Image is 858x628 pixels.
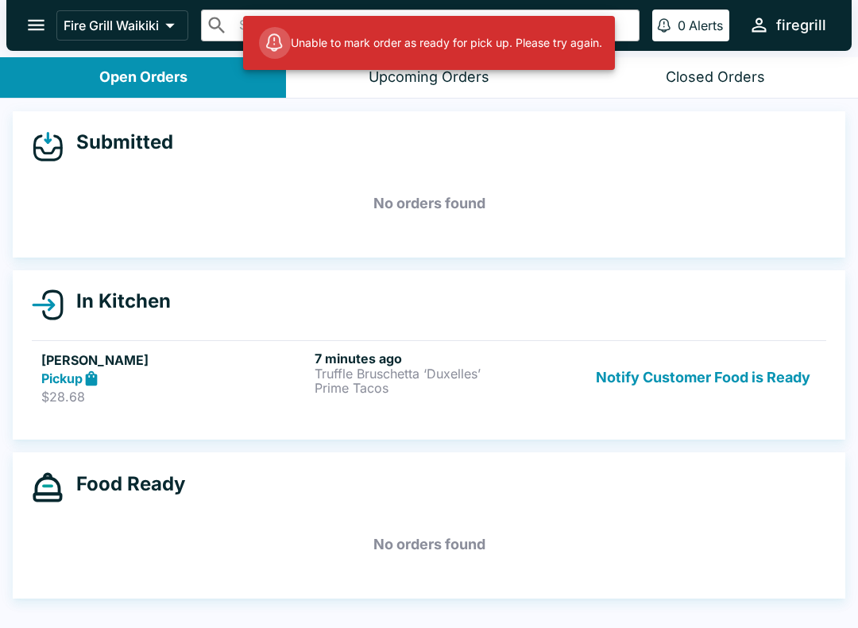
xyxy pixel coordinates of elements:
div: Open Orders [99,68,187,87]
a: [PERSON_NAME]Pickup$28.687 minutes agoTruffle Bruschetta ‘Duxelles’Prime TacosNotify Customer Foo... [32,340,826,415]
p: Truffle Bruschetta ‘Duxelles’ [315,366,582,381]
p: 0 [678,17,686,33]
h4: In Kitchen [64,289,171,313]
div: firegrill [776,16,826,35]
button: Fire Grill Waikiki [56,10,188,41]
p: $28.68 [41,389,308,405]
div: Closed Orders [666,68,765,87]
h4: Submitted [64,130,173,154]
h5: [PERSON_NAME] [41,351,308,370]
h5: No orders found [32,516,826,573]
input: Search orders by name or phone number [234,14,632,37]
strong: Pickup [41,370,83,386]
h6: 7 minutes ago [315,351,582,366]
button: firegrill [742,8,833,42]
h4: Food Ready [64,472,185,496]
div: Upcoming Orders [369,68,489,87]
div: Unable to mark order as ready for pick up. Please try again. [259,21,602,65]
p: Fire Grill Waikiki [64,17,159,33]
button: Notify Customer Food is Ready [589,351,817,405]
h5: No orders found [32,175,826,232]
p: Alerts [689,17,723,33]
p: Prime Tacos [315,381,582,395]
button: open drawer [16,5,56,45]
